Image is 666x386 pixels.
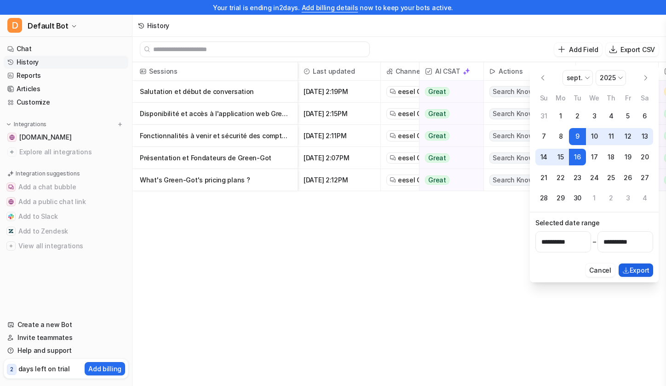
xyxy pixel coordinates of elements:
[419,125,478,147] button: Great
[569,190,586,207] button: Tuesday, September 30th, 2025
[8,243,14,249] img: View all integrations
[419,147,478,169] button: Great
[593,237,596,246] span: –
[620,190,637,207] button: Friday, October 3rd, 2025
[4,120,49,129] button: Integrations
[6,121,12,128] img: expand menu
[535,93,653,207] table: September 2025
[636,108,653,125] button: Saturday, September 6th, 2025
[620,93,637,103] th: Friday
[7,147,17,157] img: explore all integrations
[606,43,659,56] button: Export CSV
[636,93,653,103] th: Saturday
[619,263,653,277] button: Export selected date range
[302,169,377,191] span: [DATE] 2:12PM
[302,4,358,12] a: Add billing details
[586,93,603,103] th: Wednesday
[8,228,14,234] img: Add to Zendesk
[390,88,396,95] img: eeselChat
[4,209,128,224] button: Add to SlackAdd to Slack
[4,131,128,144] a: faq.green-got.com[DOMAIN_NAME]
[140,169,290,191] p: What's Green-Got's pricing plans ?
[302,103,377,125] span: [DATE] 2:15PM
[586,190,603,207] button: Wednesday, October 1st, 2025
[398,175,432,185] span: eesel Chat
[140,81,290,103] p: Salutation et début de conversation
[620,149,637,166] button: Friday, September 19th, 2025
[552,149,569,166] button: Today, Monday, September 15th, 2025, selected
[603,128,620,145] button: Thursday, September 11th, 2025, selected
[4,318,128,331] a: Create a new Bot
[117,121,123,128] img: menu_add.svg
[4,56,128,69] a: History
[535,190,552,207] button: Sunday, September 28th, 2025
[19,145,125,159] span: Explore all integrations
[586,263,614,277] button: Cancel
[390,109,425,118] a: eesel Chat
[4,69,128,82] a: Reports
[390,133,396,139] img: eeselChat
[398,109,432,118] span: eesel Chat
[569,108,586,125] button: Tuesday, September 2nd, 2025
[620,108,637,125] button: Friday, September 5th, 2025
[4,42,128,55] a: Chat
[597,231,653,252] input: End date
[390,87,425,96] a: eesel Chat
[535,231,591,252] input: Start date
[603,149,620,166] button: Thursday, September 18th, 2025
[569,169,586,186] button: Tuesday, September 23rd, 2025
[580,62,655,81] div: Gap in knowledge
[140,103,290,125] p: Disponibilité et accès à l'application web Green-Got
[489,152,572,164] span: Search Knowledge Base
[147,21,169,30] div: History
[4,82,128,95] a: Articles
[302,81,377,103] span: [DATE] 2:19PM
[552,169,569,186] button: Monday, September 22nd, 2025
[603,169,620,186] button: Thursday, September 25th, 2025
[535,70,550,85] button: Go to the Previous Month
[140,125,290,147] p: Fonctionnalités à venir et sécurité des comptes Green-Got
[425,153,449,163] span: Great
[636,128,653,145] button: Saturday, September 13th, 2025, selected
[4,331,128,344] a: Invite teammates
[390,177,396,183] img: eeselChat
[586,169,603,186] button: Wednesday, September 24th, 2025
[14,121,46,128] p: Integrations
[603,108,620,125] button: Thursday, September 4th, 2025
[8,214,14,219] img: Add to Slack
[569,45,598,54] p: Add Field
[419,169,478,191] button: Great
[88,364,121,374] p: Add billing
[636,149,653,166] button: Saturday, September 20th, 2025
[603,93,620,103] th: Thursday
[390,111,396,117] img: eeselChat
[398,153,432,163] span: eesel Chat
[620,169,637,186] button: Friday, September 26th, 2025
[4,344,128,357] a: Help and support
[390,153,425,163] a: eesel Chat
[535,93,552,103] th: Sunday
[499,62,522,81] h2: Actions
[489,86,572,97] span: Search Knowledge Base
[489,175,572,186] span: Search Knowledge Base
[19,133,71,142] span: [DOMAIN_NAME]
[586,128,603,145] button: Wednesday, September 10th, 2025, selected
[552,108,569,125] button: Monday, September 1st, 2025
[535,108,552,125] button: Sunday, August 31st, 2025
[535,169,552,186] button: Sunday, September 21st, 2025
[4,194,128,209] button: Add a public chat linkAdd a public chat link
[489,130,572,141] span: Search Knowledge Base
[603,190,620,207] button: Thursday, October 2nd, 2025
[398,87,432,96] span: eesel Chat
[4,180,128,194] button: Add a chat bubbleAdd a chat bubble
[569,149,586,166] button: Tuesday, September 16th, 2025, selected
[552,190,569,207] button: Monday, September 29th, 2025
[425,131,449,140] span: Great
[28,19,69,32] span: Default Bot
[4,239,128,253] button: View all integrationsView all integrations
[569,93,586,103] th: Tuesday
[4,96,128,109] a: Customize
[9,135,15,140] img: faq.green-got.com
[636,169,653,186] button: Saturday, September 27th, 2025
